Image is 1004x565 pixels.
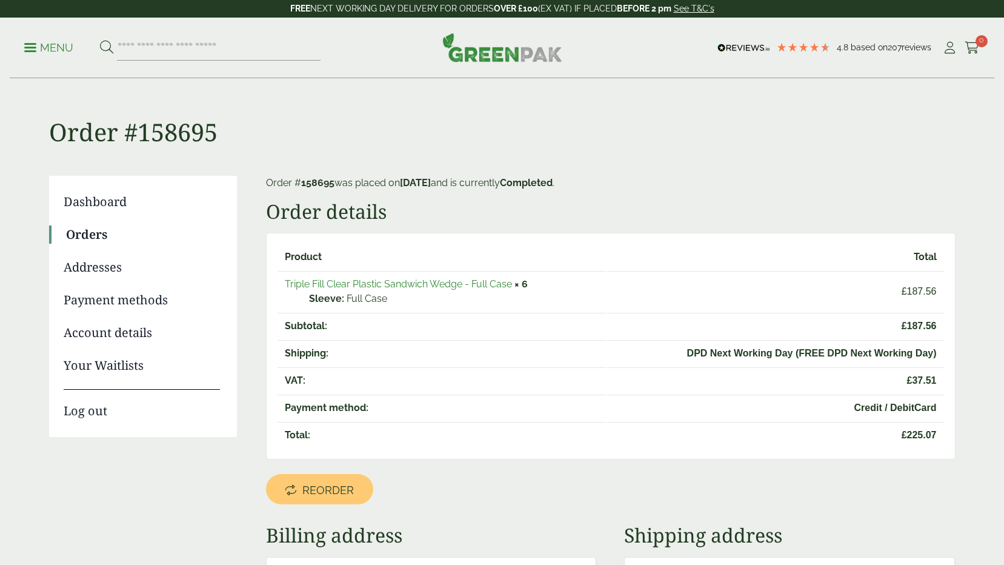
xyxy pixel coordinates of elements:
a: Triple Fill Clear Plastic Sandwich Wedge - Full Case [285,278,512,290]
a: Log out [64,389,220,420]
div: 4.79 Stars [776,42,831,53]
strong: BEFORE 2 pm [617,4,671,13]
span: 0 [976,35,988,47]
strong: FREE [290,4,310,13]
span: £ [907,375,913,386]
img: REVIEWS.io [717,44,770,52]
span: Reorder [302,484,354,497]
h2: Billing address [266,524,597,547]
img: GreenPak Supplies [442,33,562,62]
th: Payment method: [278,395,606,421]
bdi: 187.56 [902,286,937,296]
a: Orders [66,226,220,244]
strong: OVER £100 [494,4,538,13]
th: Subtotal: [278,313,606,339]
p: Menu [24,41,73,55]
a: 0 [965,39,980,57]
th: VAT: [278,367,606,393]
a: Your Waitlists [64,356,220,375]
span: £ [902,286,907,296]
th: Shipping: [278,340,606,366]
strong: × 6 [514,278,528,290]
span: reviews [902,42,931,52]
td: DPD Next Working Day (FREE DPD Next Working Day) [607,340,944,366]
strong: Sleeve: [309,292,344,306]
i: My Account [942,42,957,54]
a: See T&C's [674,4,714,13]
span: Based on [851,42,888,52]
mark: Completed [500,177,553,189]
span: 187.56 [614,319,937,333]
span: £ [902,321,907,331]
th: Total [607,244,944,270]
h2: Order details [266,200,956,223]
i: Cart [965,42,980,54]
a: Addresses [64,258,220,276]
h2: Shipping address [624,524,955,547]
span: 225.07 [614,428,937,443]
a: Payment methods [64,291,220,309]
mark: 158695 [301,177,334,189]
a: Account details [64,324,220,342]
h1: Order #158695 [49,79,956,147]
a: Menu [24,41,73,53]
th: Total: [278,422,606,448]
p: Order # was placed on and is currently . [266,176,956,190]
th: Product [278,244,606,270]
span: 37.51 [614,373,937,388]
a: Dashboard [64,193,220,211]
td: Credit / DebitCard [607,395,944,421]
mark: [DATE] [400,177,431,189]
span: 207 [888,42,902,52]
span: 4.8 [837,42,851,52]
p: Full Case [309,292,599,306]
span: £ [902,430,907,440]
a: Reorder [266,474,373,504]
